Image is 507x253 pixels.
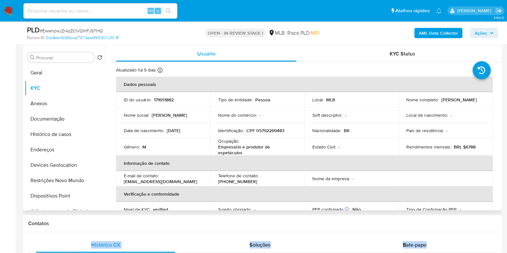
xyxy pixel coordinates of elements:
p: Identificação : [218,128,244,133]
p: - [254,207,255,212]
th: Informação de contato [116,156,493,171]
span: KYC Status [390,50,415,57]
button: Dispositivos Point [25,188,105,204]
div: MLB [268,30,285,37]
button: Ações [470,28,498,38]
span: Atalhos rápidos [395,7,430,14]
p: Telefone de contato : [218,173,258,179]
span: Risco PLD: [287,30,320,37]
p: [PERSON_NAME] [441,97,477,103]
span: # EwwnzwJZr4zZClVOIhFJSTHQ [40,28,103,34]
p: País de residência : [406,128,444,133]
a: 0cb8ee14b96bca1757daa4f9f3307c30 [46,35,119,41]
button: Documentação [25,111,105,127]
p: Tipo de Confirmação PEP : [406,207,457,212]
input: Procurar [36,55,92,61]
button: Adiantamentos de Dinheiro [25,204,105,219]
p: Nacionalidade : [312,128,341,133]
span: Ações [475,28,487,38]
p: BR [344,128,350,133]
input: Pesquise usuários ou casos... [23,7,177,15]
button: Anexos [25,96,105,111]
p: Nome completo : [406,97,439,103]
p: Ocupação : [218,138,239,144]
p: - [345,112,346,118]
p: E-mail de contato : [124,173,159,179]
p: Data de nascimento : [124,128,164,133]
span: s [157,8,159,14]
p: Sujeito obrigado : [218,207,251,212]
p: Pessoa [255,97,270,103]
span: Bate-papo [403,241,427,249]
p: Rendimentos mensais : [406,144,451,150]
th: Verificação e conformidade [116,186,493,202]
p: [PERSON_NAME] [152,112,187,118]
p: [EMAIL_ADDRESS][DOMAIN_NAME] [124,179,197,184]
p: [PHONE_NUMBER] [218,179,257,184]
button: Procurar [30,55,35,60]
span: Alt [148,8,153,14]
a: Notificações [436,8,442,13]
p: - [259,112,261,118]
button: Endereços [25,142,105,157]
p: MLB [326,97,335,103]
span: 3.160.0 [493,15,504,20]
p: ID do usuário : [124,97,151,103]
p: - [352,176,354,181]
th: Dados pessoais [116,77,493,92]
p: - [446,128,447,133]
span: MID [311,29,320,37]
p: Local de nascimento : [406,112,448,118]
p: verified [153,207,168,212]
p: Nível de KYC : [124,207,150,212]
p: - [460,207,461,212]
p: PEP confirmado : [312,207,350,212]
span: Soluções [249,241,271,249]
button: KYC [25,80,105,96]
span: Usuário [197,50,215,57]
p: Local : [312,97,324,103]
p: Soft descriptor : [312,112,342,118]
p: Estado Civil : [312,144,336,150]
p: CPF 05792269483 [246,128,284,133]
h1: Contatos [28,220,497,227]
p: Atualizado há 5 dias [116,67,156,73]
p: - [451,112,452,118]
p: - [339,144,340,150]
p: Nome do comércio : [218,112,257,118]
button: AML Data Collector [414,28,462,38]
a: Sair [495,7,502,14]
p: jhonata.costa@mercadolivre.com [457,8,493,14]
button: Retornar ao pedido padrão [97,55,102,62]
p: Nome social : [124,112,149,118]
p: 171651882 [154,97,174,103]
p: Gênero : [124,144,140,150]
p: BRL $6788 [454,144,476,150]
button: Restrições Novo Mundo [25,173,105,188]
b: PLD [27,25,40,35]
p: OPEN - IN REVIEW STAGE I [205,29,266,38]
b: Person ID [27,35,45,41]
span: Histórico CX [91,241,120,249]
button: Histórico de casos [25,127,105,142]
button: Devices Geolocation [25,157,105,173]
p: Empresário e produtor de espetáculos [218,144,294,156]
b: AML Data Collector [419,28,458,38]
button: search-icon [162,6,175,15]
button: Geral [25,65,105,80]
p: Nome da empresa : [312,176,350,181]
p: M [142,144,146,150]
p: Não [352,207,361,212]
p: [DATE] [167,128,180,133]
p: Tipo de entidade : [218,97,253,103]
